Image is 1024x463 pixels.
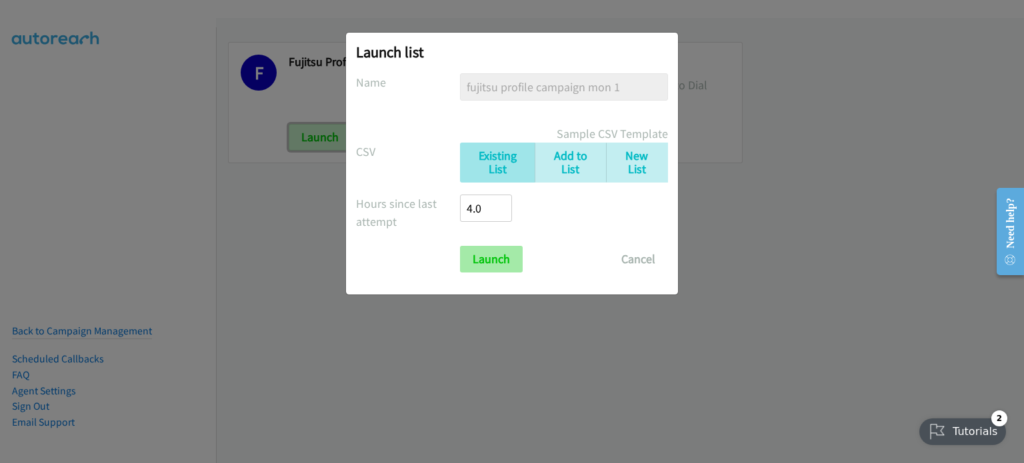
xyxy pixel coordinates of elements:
h2: Launch list [356,43,668,61]
label: CSV [356,143,460,161]
label: Hours since last attempt [356,195,460,231]
label: Name [356,73,460,91]
input: Launch [460,246,523,272]
iframe: Checklist [911,405,1014,453]
a: Existing List [460,143,535,183]
a: Add to List [535,143,606,183]
button: Cancel [609,246,668,272]
iframe: Resource Center [986,179,1024,284]
a: Sample CSV Template [557,125,668,143]
a: New List [606,143,668,183]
